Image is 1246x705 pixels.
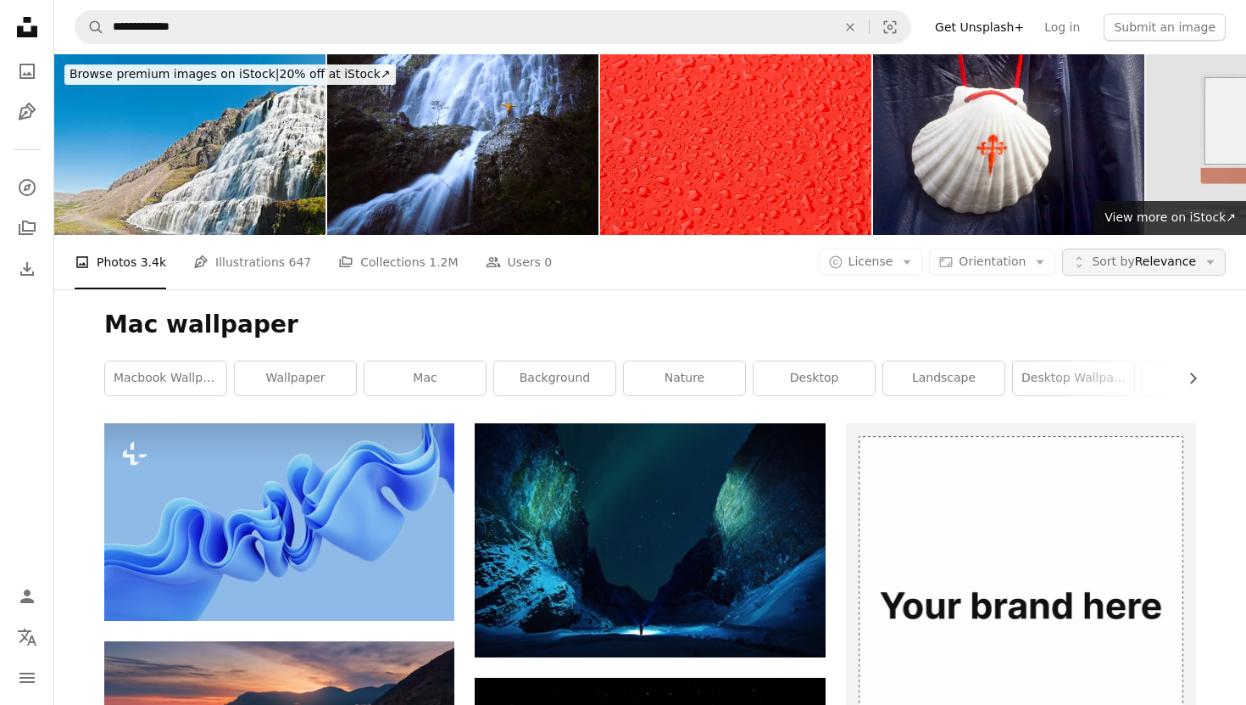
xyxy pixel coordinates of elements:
[75,11,104,43] button: Search Unsplash
[10,54,44,88] a: Photos
[10,661,44,695] button: Menu
[819,249,923,276] button: License
[486,235,553,289] a: Users 0
[104,423,454,620] img: 3d render, abstract modern blue background, folded ribbons macro, fashion wallpaper with wavy lay...
[959,255,1026,268] span: Orientation
[870,11,910,43] button: Visual search
[289,253,312,271] span: 647
[54,54,406,95] a: Browse premium images on iStock|20% off at iStock↗
[104,514,454,529] a: 3d render, abstract modern blue background, folded ribbons macro, fashion wallpaper with wavy lay...
[54,54,325,235] img: Magnificent cascade rainbow child Dynjandi Iceland panorama
[235,361,356,395] a: wallpaper
[10,171,44,204] a: Explore
[364,361,486,395] a: mac
[10,579,44,613] a: Log in / Sign up
[494,361,615,395] a: background
[929,249,1055,276] button: Orientation
[1092,254,1196,271] span: Relevance
[104,310,1196,340] h1: Mac wallpaper
[1094,201,1246,235] a: View more on iStock↗
[70,67,279,81] span: Browse premium images on iStock |
[1104,210,1236,224] span: View more on iStock ↗
[1104,14,1226,41] button: Submit an image
[193,235,311,289] a: Illustrations 647
[10,95,44,129] a: Illustrations
[600,54,871,235] img: Raindrops background Red surface covered with water drops condensation texture
[1034,14,1090,41] a: Log in
[1177,361,1196,395] button: scroll list to the right
[75,10,911,44] form: Find visuals sitewide
[883,361,1004,395] a: landscape
[475,423,825,657] img: northern lights
[1013,361,1134,395] a: desktop wallpaper
[925,14,1034,41] a: Get Unsplash+
[105,361,226,395] a: macbook wallpaper
[754,361,875,395] a: desktop
[70,67,391,81] span: 20% off at iStock ↗
[338,235,458,289] a: Collections 1.2M
[10,252,44,286] a: Download History
[873,54,1144,235] img: Scallop shell and cross symbols of the camino de Santiago, ancient pilgrimage route.
[832,11,869,43] button: Clear
[10,10,44,48] a: Home — Unsplash
[1092,255,1134,268] span: Sort by
[1062,249,1226,276] button: Sort byRelevance
[544,253,552,271] span: 0
[475,533,825,548] a: northern lights
[429,253,458,271] span: 1.2M
[327,54,598,235] img: Ordu Çaglayan Selalesi
[10,620,44,654] button: Language
[624,361,745,395] a: nature
[10,211,44,245] a: Collections
[848,255,893,268] span: License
